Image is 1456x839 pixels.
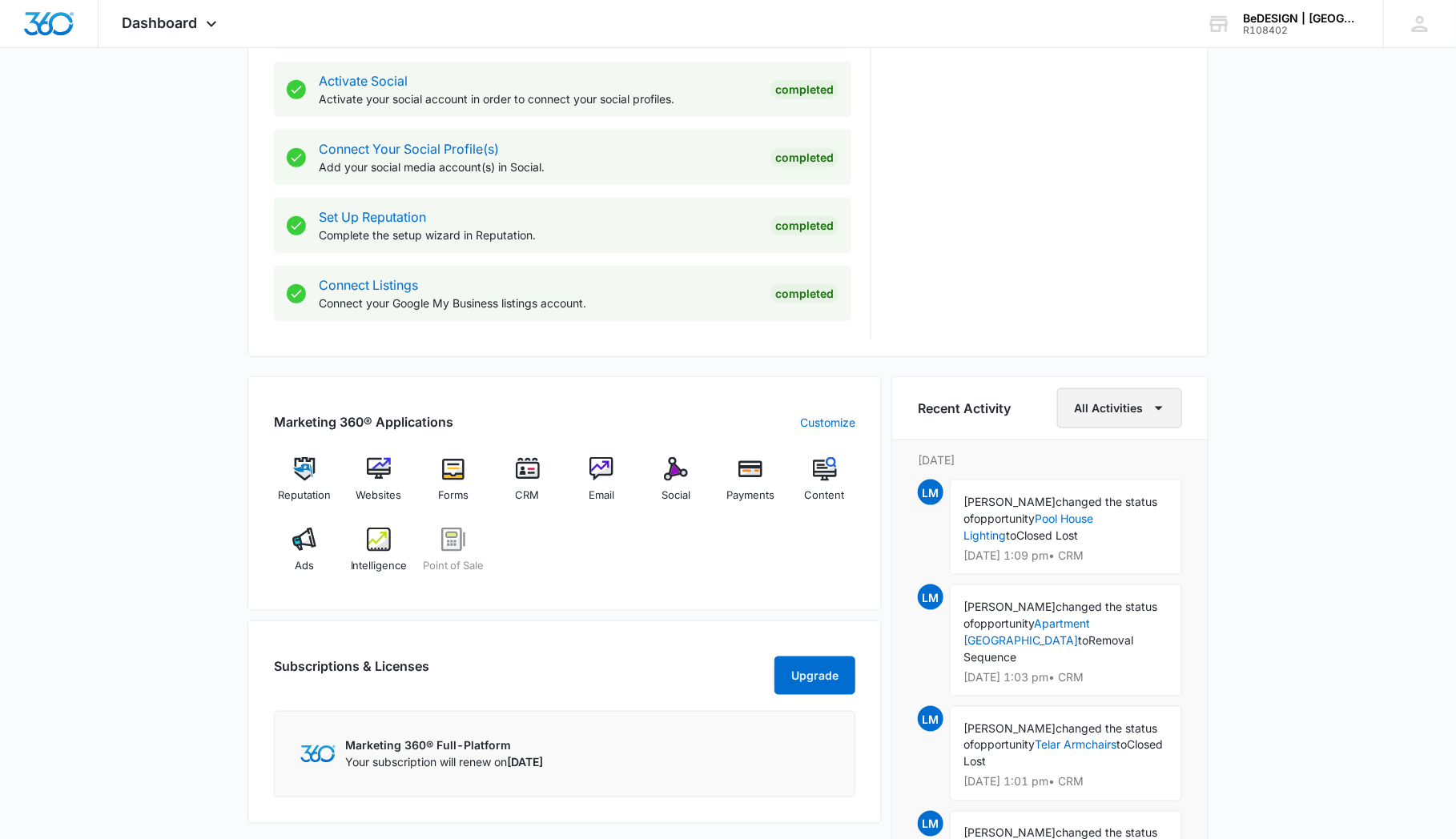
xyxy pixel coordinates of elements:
span: Point of Sale [423,558,484,574]
h6: Recent Activity [918,399,1011,418]
span: to [1006,528,1016,542]
span: Dashboard [123,14,198,31]
span: changed the status of [963,495,1157,525]
div: account name [1243,12,1360,25]
div: Completed [770,148,839,167]
span: Email [589,488,614,504]
span: Social [662,488,690,504]
h2: Marketing 360® Applications [274,412,453,432]
a: Point of Sale [423,528,485,585]
a: Websites [348,457,410,515]
span: Forms [438,488,469,504]
span: changed the status of [963,600,1157,630]
p: Activate your social account in order to connect your social profiles. [319,90,758,107]
a: Customize [800,414,855,431]
span: [DATE] [507,756,543,769]
p: Your subscription will renew on [345,754,543,771]
a: Email [571,457,633,515]
img: Marketing 360 Logo [300,745,336,762]
a: Connect Your Social Profile(s) [319,141,499,157]
button: All Activities [1057,388,1182,428]
span: Ads [295,558,314,574]
span: LM [918,706,943,732]
a: Content [794,457,855,515]
span: LM [918,584,943,610]
span: opportunity [974,738,1035,752]
span: [PERSON_NAME] [963,600,1056,613]
p: [DATE] [918,452,1182,468]
span: LM [918,811,943,837]
a: Activate Social [319,73,408,89]
a: Telar Armchairs [1035,738,1116,752]
button: Upgrade [774,656,855,695]
span: Reputation [278,488,331,504]
a: Reputation [274,457,336,515]
span: CRM [516,488,540,504]
div: account id [1243,25,1360,36]
span: LM [918,480,943,505]
span: changed the status of [963,721,1157,752]
span: Closed Lost [1016,528,1078,542]
p: Add your social media account(s) in Social. [319,159,758,175]
a: Connect Listings [319,277,418,293]
span: [PERSON_NAME] [963,495,1056,508]
a: Forms [423,457,485,515]
a: Ads [274,528,336,585]
div: Completed [770,284,839,303]
a: Set Up Reputation [319,209,426,225]
a: Social [646,457,707,515]
span: to [1116,738,1127,752]
span: opportunity [974,512,1035,525]
p: Marketing 360® Full-Platform [345,737,543,754]
p: [DATE] 1:03 pm • CRM [963,672,1168,683]
span: to [1078,633,1088,647]
span: Intelligence [351,558,408,574]
a: Intelligence [348,528,410,585]
div: Completed [770,80,839,99]
div: Completed [770,216,839,235]
a: CRM [497,457,558,515]
h2: Subscriptions & Licenses [274,656,429,688]
span: [PERSON_NAME] [963,721,1056,735]
span: Payments [726,488,774,504]
span: opportunity [974,616,1034,630]
a: Payments [720,457,782,515]
span: Websites [356,488,402,504]
p: [DATE] 1:09 pm • CRM [963,550,1168,561]
span: Content [805,488,845,504]
p: Complete the setup wizard in Reputation. [319,227,758,243]
p: Connect your Google My Business listings account. [319,295,758,311]
p: [DATE] 1:01 pm • CRM [963,777,1168,788]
